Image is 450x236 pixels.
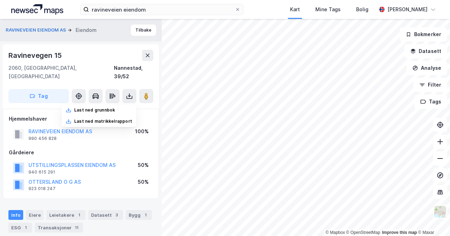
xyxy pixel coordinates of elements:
button: Tilbake [131,25,156,36]
button: Tags [414,95,447,109]
div: 923 018 247 [28,186,56,191]
div: 100% [135,127,149,136]
button: Datasett [404,44,447,58]
div: 50% [138,178,149,186]
input: Søk på adresse, matrikkel, gårdeiere, leietakere eller personer [89,4,235,15]
div: Datasett [88,210,123,220]
div: ESG [8,223,32,232]
div: 1 [22,224,29,231]
div: Kart [290,5,300,14]
div: Eiendom [76,26,97,34]
a: Improve this map [382,230,417,235]
div: Bolig [356,5,368,14]
button: Filter [413,78,447,92]
div: 990 456 828 [28,136,57,141]
div: Nannestad, 39/52 [114,64,153,81]
iframe: Chat Widget [415,202,450,236]
div: 1 [142,211,149,218]
button: Analyse [406,61,447,75]
div: Hjemmelshaver [9,115,153,123]
div: Bygg [126,210,152,220]
button: Bokmerker [400,27,447,41]
button: Tag [8,89,69,103]
img: logo.a4113a55bc3d86da70a041830d287a7e.svg [11,4,63,15]
div: 50% [138,161,149,169]
div: 1 [76,211,83,218]
div: Ravinevegen 15 [8,50,63,61]
div: 940 615 291 [28,169,55,175]
div: Gårdeiere [9,148,153,157]
div: Last ned matrikkelrapport [74,119,132,124]
div: 3 [113,211,120,218]
div: Eiere [26,210,44,220]
a: Mapbox [326,230,345,235]
div: Leietakere [46,210,85,220]
div: 2060, [GEOGRAPHIC_DATA], [GEOGRAPHIC_DATA] [8,64,114,81]
div: 11 [73,224,80,231]
a: OpenStreetMap [346,230,380,235]
div: Info [8,210,23,220]
button: RAVINEVEIEN EIENDOM AS [6,27,67,34]
div: Transaksjoner [35,223,83,232]
div: Mine Tags [315,5,341,14]
div: [PERSON_NAME] [387,5,427,14]
div: Last ned grunnbok [74,107,115,113]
